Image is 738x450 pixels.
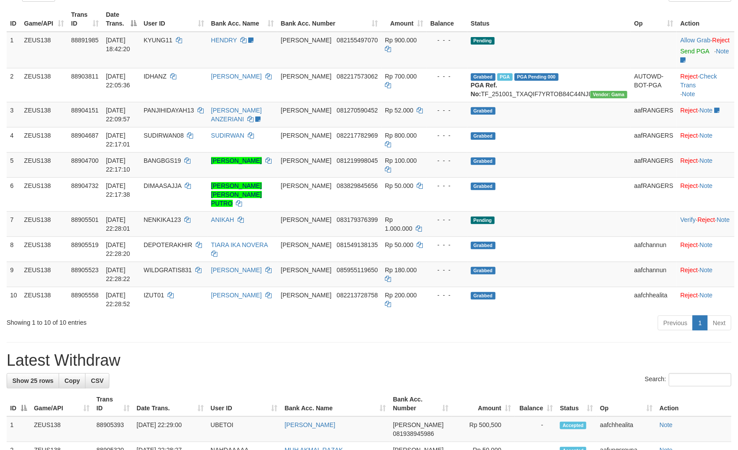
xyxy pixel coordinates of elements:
[471,157,496,165] span: Grabbed
[427,7,467,32] th: Balance
[596,416,656,442] td: aafchhealita
[430,106,464,115] div: - - -
[71,292,98,299] span: 88905558
[660,421,673,428] a: Note
[631,177,677,211] td: aafRANGERS
[21,127,68,152] td: ZEUS138
[337,292,378,299] span: Copy 082213728758 to clipboard
[700,182,713,189] a: Note
[337,132,378,139] span: Copy 082217782969 to clipboard
[385,266,417,274] span: Rp 180.000
[337,266,378,274] span: Copy 085955119650 to clipboard
[281,266,332,274] span: [PERSON_NAME]
[430,181,464,190] div: - - -
[680,241,698,248] a: Reject
[93,391,133,416] th: Trans ID: activate to sort column ascending
[514,391,556,416] th: Balance: activate to sort column ascending
[144,241,192,248] span: DEPOTERAKHIR
[106,241,130,257] span: [DATE] 22:28:20
[700,292,713,299] a: Note
[631,7,677,32] th: Op: activate to sort column ascending
[21,262,68,287] td: ZEUS138
[106,37,130,52] span: [DATE] 18:42:20
[680,216,696,223] a: Verify
[471,292,496,300] span: Grabbed
[631,102,677,127] td: aafRANGERS
[385,132,417,139] span: Rp 800.000
[7,177,21,211] td: 6
[71,132,98,139] span: 88904687
[471,82,497,97] b: PGA Ref. No:
[337,241,378,248] span: Copy 081549138135 to clipboard
[106,216,130,232] span: [DATE] 22:28:01
[700,241,713,248] a: Note
[71,216,98,223] span: 88905501
[7,68,21,102] td: 2
[21,7,68,32] th: Game/API: activate to sort column ascending
[133,391,207,416] th: Date Trans.: activate to sort column ascending
[21,211,68,236] td: ZEUS138
[285,421,335,428] a: [PERSON_NAME]
[106,132,130,148] span: [DATE] 22:17:01
[656,391,731,416] th: Action
[707,315,731,330] a: Next
[7,262,21,287] td: 9
[680,37,712,44] span: ·
[337,182,378,189] span: Copy 083829845656 to clipboard
[144,157,181,164] span: BANGBGS19
[277,7,381,32] th: Bank Acc. Number: activate to sort column ascending
[393,430,434,437] span: Copy 081938945986 to clipboard
[430,36,464,45] div: - - -
[7,7,21,32] th: ID
[381,7,427,32] th: Amount: activate to sort column ascending
[281,216,332,223] span: [PERSON_NAME]
[281,292,332,299] span: [PERSON_NAME]
[211,73,262,80] a: [PERSON_NAME]
[677,152,734,177] td: ·
[631,287,677,312] td: aafchhealita
[337,157,378,164] span: Copy 081219998045 to clipboard
[700,107,713,114] a: Note
[677,102,734,127] td: ·
[281,132,332,139] span: [PERSON_NAME]
[596,391,656,416] th: Op: activate to sort column ascending
[211,182,262,207] a: [PERSON_NAME] [PERSON_NAME] PUTRO
[207,416,281,442] td: UBETOI
[337,37,378,44] span: Copy 082155497070 to clipboard
[144,216,181,223] span: NENKIKA123
[211,266,262,274] a: [PERSON_NAME]
[85,373,109,388] a: CSV
[30,391,93,416] th: Game/API: activate to sort column ascending
[21,102,68,127] td: ZEUS138
[677,236,734,262] td: ·
[7,152,21,177] td: 5
[471,73,496,81] span: Grabbed
[211,216,234,223] a: ANIKAH
[430,291,464,300] div: - - -
[211,107,262,123] a: [PERSON_NAME] ANZERIANI
[680,266,698,274] a: Reject
[7,391,30,416] th: ID: activate to sort column descending
[30,416,93,442] td: ZEUS138
[697,216,715,223] a: Reject
[393,421,444,428] span: [PERSON_NAME]
[590,91,627,98] span: Vendor URL: https://trx31.1velocity.biz
[21,236,68,262] td: ZEUS138
[7,32,21,68] td: 1
[385,241,414,248] span: Rp 50.000
[140,7,208,32] th: User ID: activate to sort column ascending
[700,132,713,139] a: Note
[144,73,167,80] span: IDHANZ
[7,373,59,388] a: Show 25 rows
[430,240,464,249] div: - - -
[680,37,710,44] a: Allow Grab
[680,132,698,139] a: Reject
[631,127,677,152] td: aafRANGERS
[680,292,698,299] a: Reject
[281,182,332,189] span: [PERSON_NAME]
[467,7,631,32] th: Status
[71,241,98,248] span: 88905519
[207,391,281,416] th: User ID: activate to sort column ascending
[12,377,53,384] span: Show 25 rows
[106,107,130,123] span: [DATE] 22:09:57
